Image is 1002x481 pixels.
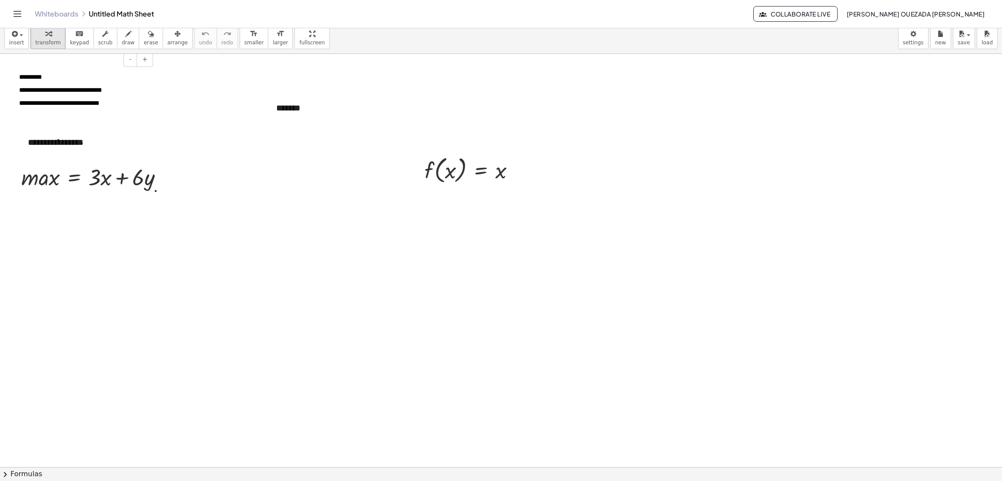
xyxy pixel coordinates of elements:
span: redo [221,40,233,46]
span: smaller [244,40,264,46]
span: larger [273,40,288,46]
span: arrange [167,40,188,46]
button: insert [4,26,29,49]
button: draw [117,26,140,49]
span: new [935,40,946,46]
button: format_sizelarger [268,26,293,49]
span: erase [144,40,158,46]
button: - [124,52,137,67]
button: settings [898,26,929,49]
button: scrub [94,26,117,49]
span: insert [9,40,24,46]
button: new [930,26,951,49]
button: Toggle navigation [10,7,24,21]
button: erase [139,26,163,49]
i: undo [201,29,210,39]
button: format_sizesmaller [240,26,268,49]
span: settings [903,40,924,46]
button: transform [30,26,66,49]
button: undoundo [194,26,217,49]
span: Collaborate Live [761,10,830,18]
span: draw [122,40,135,46]
button: load [977,26,998,49]
button: arrange [163,26,193,49]
button: fullscreen [294,26,329,49]
a: Whiteboards [35,10,78,18]
span: transform [35,40,61,46]
span: keypad [70,40,89,46]
button: [PERSON_NAME] Ouezada [PERSON_NAME] [839,6,992,22]
span: scrub [98,40,113,46]
span: [PERSON_NAME] Ouezada [PERSON_NAME] [846,10,985,18]
i: keyboard [75,29,83,39]
span: undo [199,40,212,46]
button: + [137,52,153,67]
span: load [982,40,993,46]
span: - [129,56,131,63]
span: save [958,40,970,46]
button: save [953,26,975,49]
span: + [142,56,147,63]
button: Collaborate Live [753,6,838,22]
button: keyboardkeypad [65,26,94,49]
i: format_size [276,29,284,39]
i: redo [223,29,231,39]
i: format_size [250,29,258,39]
button: redoredo [217,26,238,49]
span: fullscreen [299,40,324,46]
